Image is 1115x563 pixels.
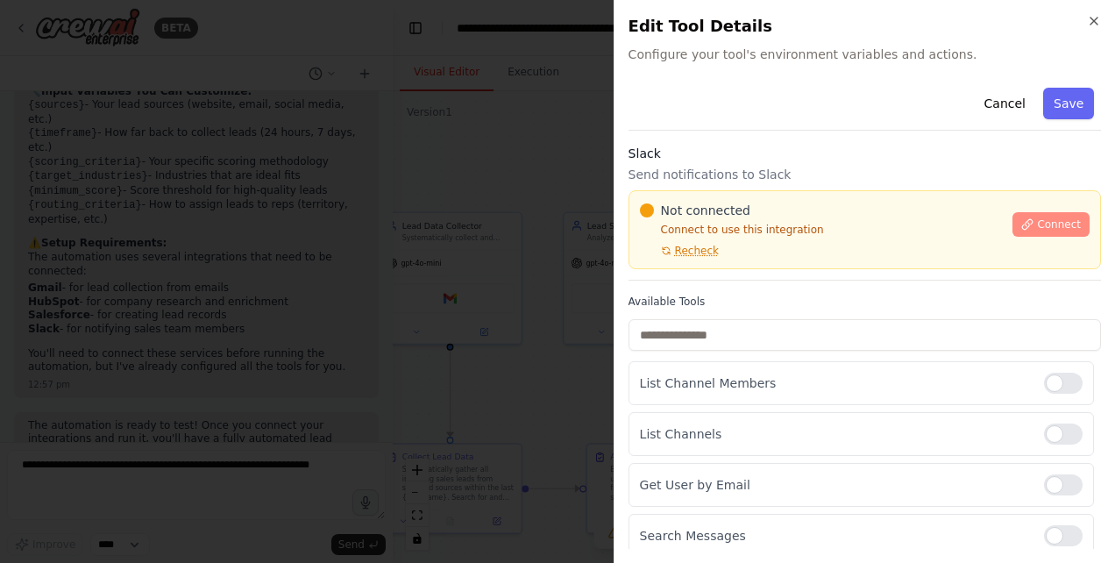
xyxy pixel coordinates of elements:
[629,46,1101,63] span: Configure your tool's environment variables and actions.
[1043,88,1094,119] button: Save
[1012,212,1090,237] button: Connect
[629,145,1101,162] h3: Slack
[640,374,1030,392] p: List Channel Members
[675,244,719,258] span: Recheck
[629,295,1101,309] label: Available Tools
[629,14,1101,39] h2: Edit Tool Details
[973,88,1035,119] button: Cancel
[640,223,1003,237] p: Connect to use this integration
[640,476,1030,494] p: Get User by Email
[661,202,750,219] span: Not connected
[640,425,1030,443] p: List Channels
[640,244,719,258] button: Recheck
[640,527,1030,545] p: Search Messages
[629,166,1101,183] p: Send notifications to Slack
[1037,217,1081,232] span: Connect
